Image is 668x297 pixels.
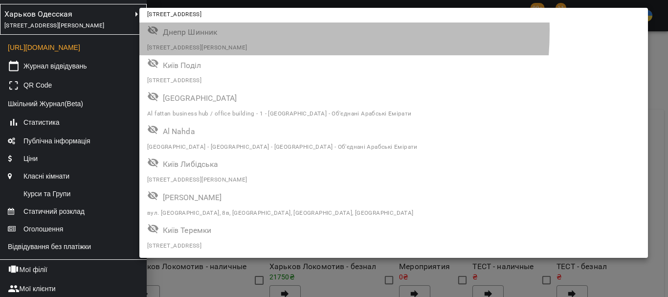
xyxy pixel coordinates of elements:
span: вул. [GEOGRAPHIC_DATA], 8в, [GEOGRAPHIC_DATA], [GEOGRAPHIC_DATA], [GEOGRAPHIC_DATA] [147,209,414,216]
svg: Філія не опублікована [147,190,159,202]
span: [STREET_ADDRESS] [147,77,201,84]
p: Київ Либідська [163,159,573,170]
svg: Філія не опублікована [147,223,159,234]
p: Київ Поділ [163,60,573,71]
span: [STREET_ADDRESS][PERSON_NAME] [147,44,247,51]
span: [STREET_ADDRESS][PERSON_NAME] [147,176,247,183]
p: Al Nahda [163,126,573,137]
svg: Філія не опублікована [147,24,159,36]
span: Al fattan business hub / office building - 1 - [GEOGRAPHIC_DATA] - Об'єднані Арабські Емірати [147,110,412,117]
span: [GEOGRAPHIC_DATA] - [GEOGRAPHIC_DATA] - [GEOGRAPHIC_DATA] - Об'єднані Арабські Емірати [147,143,418,150]
span: [STREET_ADDRESS] [147,11,201,18]
svg: Філія не опублікована [147,124,159,136]
p: [GEOGRAPHIC_DATA] [163,92,573,104]
span: [STREET_ADDRESS] [147,242,201,249]
svg: Філія не опублікована [147,157,159,168]
p: Днепр Шинник [163,26,573,38]
svg: Філія не опублікована [147,57,159,69]
svg: Філія не опублікована [147,91,159,102]
p: [PERSON_NAME] [163,192,573,204]
p: Київ Теремки [163,225,573,236]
